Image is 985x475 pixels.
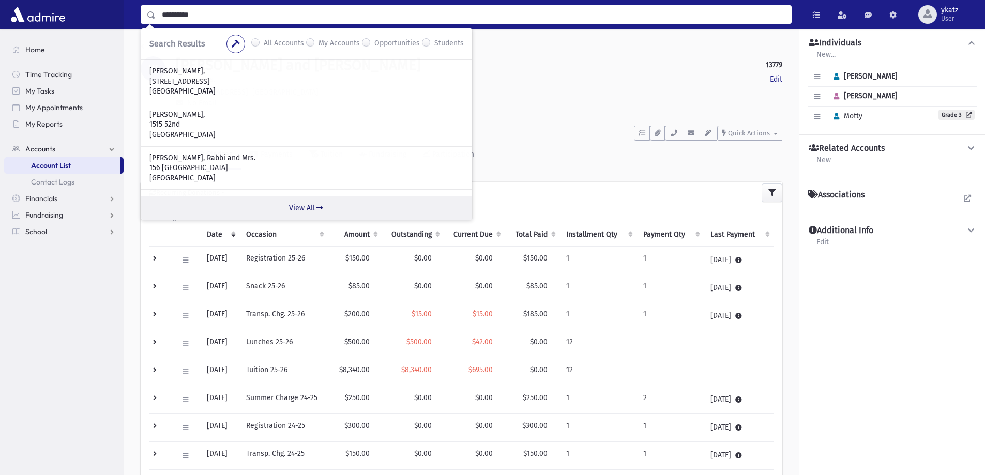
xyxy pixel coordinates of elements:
span: $0.00 [414,282,432,290]
button: Related Accounts [808,143,977,154]
span: My Appointments [25,103,83,112]
td: $150.00 [328,246,382,274]
p: [PERSON_NAME], Rabbi and Mrs. [149,153,464,163]
td: $300.00 [328,413,382,441]
button: Quick Actions [717,126,782,141]
td: 1 [560,441,637,469]
th: Installment Qty: activate to sort column ascending [560,223,637,247]
td: Registration 25-26 [240,246,328,274]
span: User [941,14,958,23]
td: 1 [637,274,704,302]
th: Payment Qty: activate to sort column ascending [637,223,704,247]
td: 1 [637,413,704,441]
label: Opportunities [374,38,420,50]
span: ykatz [941,6,958,14]
span: $300.00 [522,421,548,430]
span: $0.00 [530,365,548,374]
span: $185.00 [523,310,548,318]
td: $8,340.00 [328,358,382,386]
nav: breadcrumb [141,41,178,56]
td: Lunches 25-26 [240,330,328,358]
td: $85.00 [328,274,382,302]
td: 2 [637,386,704,413]
p: 1515 52nd [149,119,464,130]
span: $0.00 [475,254,493,263]
a: Accounts [4,141,124,157]
td: 1 [560,302,637,330]
span: Accounts [25,144,55,154]
img: AdmirePro [8,4,68,25]
a: Financials [4,190,124,207]
th: Outstanding: activate to sort column ascending [382,223,444,247]
span: $0.00 [414,254,432,263]
span: Fundraising [25,210,63,220]
a: Edit [770,74,782,85]
span: Financials [25,194,57,203]
a: Contact Logs [4,174,124,190]
td: Tuition 25-26 [240,358,328,386]
h4: Associations [808,190,865,200]
a: Activity [141,141,191,170]
td: 1 [560,413,637,441]
td: Snack 25-26 [240,274,328,302]
span: $0.00 [414,449,432,458]
td: [DATE] [201,246,240,274]
a: My Reports [4,116,124,132]
td: [DATE] [201,330,240,358]
td: $250.00 [328,386,382,413]
td: 1 [560,246,637,274]
td: [DATE] [704,441,774,469]
span: $150.00 [523,254,548,263]
span: $0.00 [475,449,493,458]
td: [DATE] [201,441,240,469]
td: [DATE] [704,274,774,302]
p: [STREET_ADDRESS] [149,76,464,87]
td: Registration 24-25 [240,413,328,441]
td: [DATE] [704,302,774,330]
span: Contact Logs [31,177,74,187]
td: 12 [560,358,637,386]
td: [DATE] [201,358,240,386]
a: My Appointments [4,99,124,116]
button: Additional Info [808,225,977,236]
td: [DATE] [704,386,774,413]
td: [DATE] [201,302,240,330]
span: $0.00 [414,393,432,402]
span: $150.00 [523,449,548,458]
p: [PERSON_NAME], [149,66,464,76]
span: $0.00 [414,421,432,430]
span: $0.00 [475,393,493,402]
span: My Reports [25,119,63,129]
td: 1 [637,441,704,469]
span: Time Tracking [25,70,72,79]
td: Transp. Chg. 25-26 [240,302,328,330]
span: Motty [829,112,862,120]
span: Account List [31,161,71,170]
td: [DATE] [201,413,240,441]
a: Fundraising [4,207,124,223]
p: [PERSON_NAME], [149,110,464,120]
th: Current Due: activate to sort column ascending [444,223,505,247]
a: Time Tracking [4,66,124,83]
span: $250.00 [523,393,548,402]
span: Home [25,45,45,54]
span: $500.00 [406,338,432,346]
td: Transp. Chg. 24-25 [240,441,328,469]
span: My Tasks [25,86,54,96]
a: New [816,154,831,173]
th: Occasion : activate to sort column ascending [240,223,328,247]
span: $0.00 [475,282,493,290]
a: Grade 3 [938,110,975,120]
td: 12 [560,330,637,358]
td: [DATE] [704,246,774,274]
td: [DATE] [704,413,774,441]
span: [PERSON_NAME] [829,72,898,81]
label: All Accounts [264,38,304,50]
td: 1 [637,302,704,330]
p: [GEOGRAPHIC_DATA] [149,86,464,97]
th: Total Paid: activate to sort column ascending [505,223,560,247]
a: Accounts [141,42,178,51]
span: $15.00 [412,310,432,318]
td: $200.00 [328,302,382,330]
a: View All [141,196,472,220]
